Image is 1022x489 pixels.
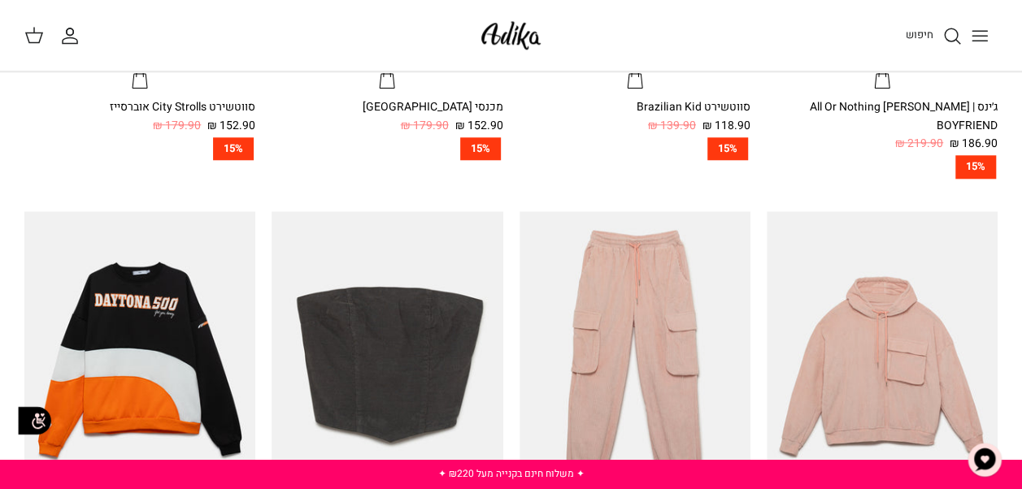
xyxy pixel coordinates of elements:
[895,135,943,153] span: 219.90 ₪
[272,98,502,116] div: מכנסי [GEOGRAPHIC_DATA]
[207,117,255,135] span: 152.90 ₪
[24,98,255,116] div: סווטשירט City Strolls אוברסייז
[767,155,998,179] a: 15%
[906,27,933,42] span: חיפוש
[702,117,750,135] span: 118.90 ₪
[401,117,449,135] span: 179.90 ₪
[272,98,502,135] a: מכנסי [GEOGRAPHIC_DATA] 152.90 ₪ 179.90 ₪
[476,16,546,54] img: Adika IL
[213,137,254,161] span: 15%
[24,137,255,161] a: 15%
[960,435,1009,484] button: צ'אט
[962,18,998,54] button: Toggle menu
[153,117,201,135] span: 179.90 ₪
[272,137,502,161] a: 15%
[767,98,998,153] a: ג׳ינס All Or Nothing [PERSON_NAME] | BOYFRIEND 186.90 ₪ 219.90 ₪
[906,26,962,45] a: חיפוש
[520,137,750,161] a: 15%
[955,155,996,179] span: 15%
[60,26,86,45] a: החשבון שלי
[520,98,750,135] a: סווטשירט Brazilian Kid 118.90 ₪ 139.90 ₪
[950,135,998,153] span: 186.90 ₪
[438,466,585,481] a: ✦ משלוח חינם בקנייה מעל ₪220 ✦
[12,398,57,443] img: accessibility_icon02.svg
[767,98,998,135] div: ג׳ינס All Or Nothing [PERSON_NAME] | BOYFRIEND
[460,137,501,161] span: 15%
[707,137,748,161] span: 15%
[24,98,255,135] a: סווטשירט City Strolls אוברסייז 152.90 ₪ 179.90 ₪
[455,117,503,135] span: 152.90 ₪
[648,117,696,135] span: 139.90 ₪
[520,98,750,116] div: סווטשירט Brazilian Kid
